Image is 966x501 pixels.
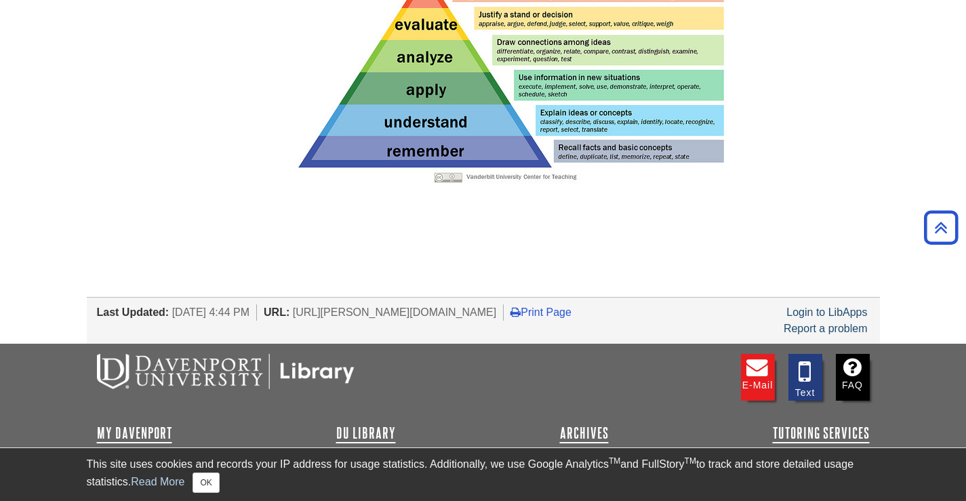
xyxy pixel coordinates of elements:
[264,306,289,318] span: URL:
[172,306,249,318] span: [DATE] 4:44 PM
[609,456,620,466] sup: TM
[131,476,184,487] a: Read More
[836,354,870,401] a: FAQ
[97,425,172,441] a: My Davenport
[510,306,521,317] i: Print Page
[773,425,870,441] a: Tutoring Services
[685,456,696,466] sup: TM
[786,306,867,318] a: Login to LibApps
[788,354,822,401] a: Text
[97,354,355,389] img: DU Libraries
[741,354,775,401] a: E-mail
[510,306,571,318] a: Print Page
[293,306,497,318] span: [URL][PERSON_NAME][DOMAIN_NAME]
[193,473,219,493] button: Close
[87,456,880,493] div: This site uses cookies and records your IP address for usage statistics. Additionally, we use Goo...
[336,425,396,441] a: DU Library
[919,218,963,237] a: Back to Top
[97,306,169,318] span: Last Updated:
[560,425,609,441] a: Archives
[784,323,868,334] a: Report a problem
